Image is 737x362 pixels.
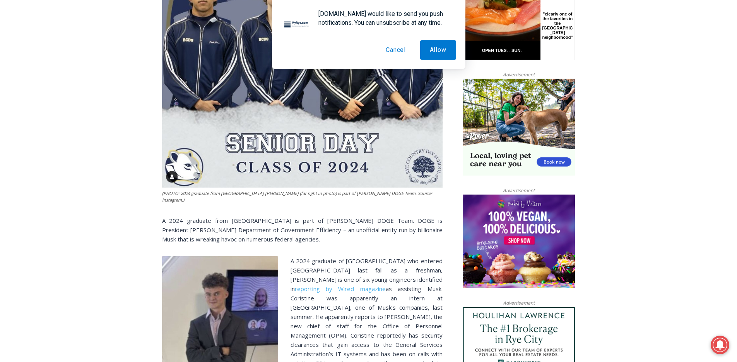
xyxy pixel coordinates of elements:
[291,257,443,293] span: A 2024 graduate of [GEOGRAPHIC_DATA] who entered [GEOGRAPHIC_DATA] last fall as a freshman, [PERS...
[420,40,456,60] button: Allow
[495,299,542,307] span: Advertisement
[162,190,443,203] figcaption: (PHOTO: 2024 graduate from [GEOGRAPHIC_DATA] [PERSON_NAME] (far right in photo) is part of [PERSO...
[376,40,416,60] button: Cancel
[230,2,279,35] a: Book [PERSON_NAME]'s Good Humor for Your Event
[0,78,78,97] a: Open Tues. - Sun. [PHONE_NUMBER]
[186,75,375,97] a: Intern @ [DOMAIN_NAME]
[195,0,366,75] div: "The first chef I interviewed talked about coming to [GEOGRAPHIC_DATA] from [GEOGRAPHIC_DATA] in ...
[463,195,575,288] img: Baked by Melissa
[312,9,456,27] div: [DOMAIN_NAME] would like to send you push notifications. You can unsubscribe at any time.
[202,77,359,95] span: Intern @ [DOMAIN_NAME]
[281,9,312,40] img: notification icon
[51,10,191,25] div: Available for Private Home, Business, Club or Other Events
[295,285,386,293] a: reporting by Wired magazine
[79,48,110,93] div: "clearly one of the favorites in the [GEOGRAPHIC_DATA] neighborhood"
[495,71,542,78] span: Advertisement
[2,80,76,109] span: Open Tues. - Sun. [PHONE_NUMBER]
[162,217,443,243] span: A 2024 graduate from [GEOGRAPHIC_DATA] is part of [PERSON_NAME] DOGE Team. DOGE is President [PER...
[236,8,269,30] h4: Book [PERSON_NAME]'s Good Humor for Your Event
[495,187,542,194] span: Advertisement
